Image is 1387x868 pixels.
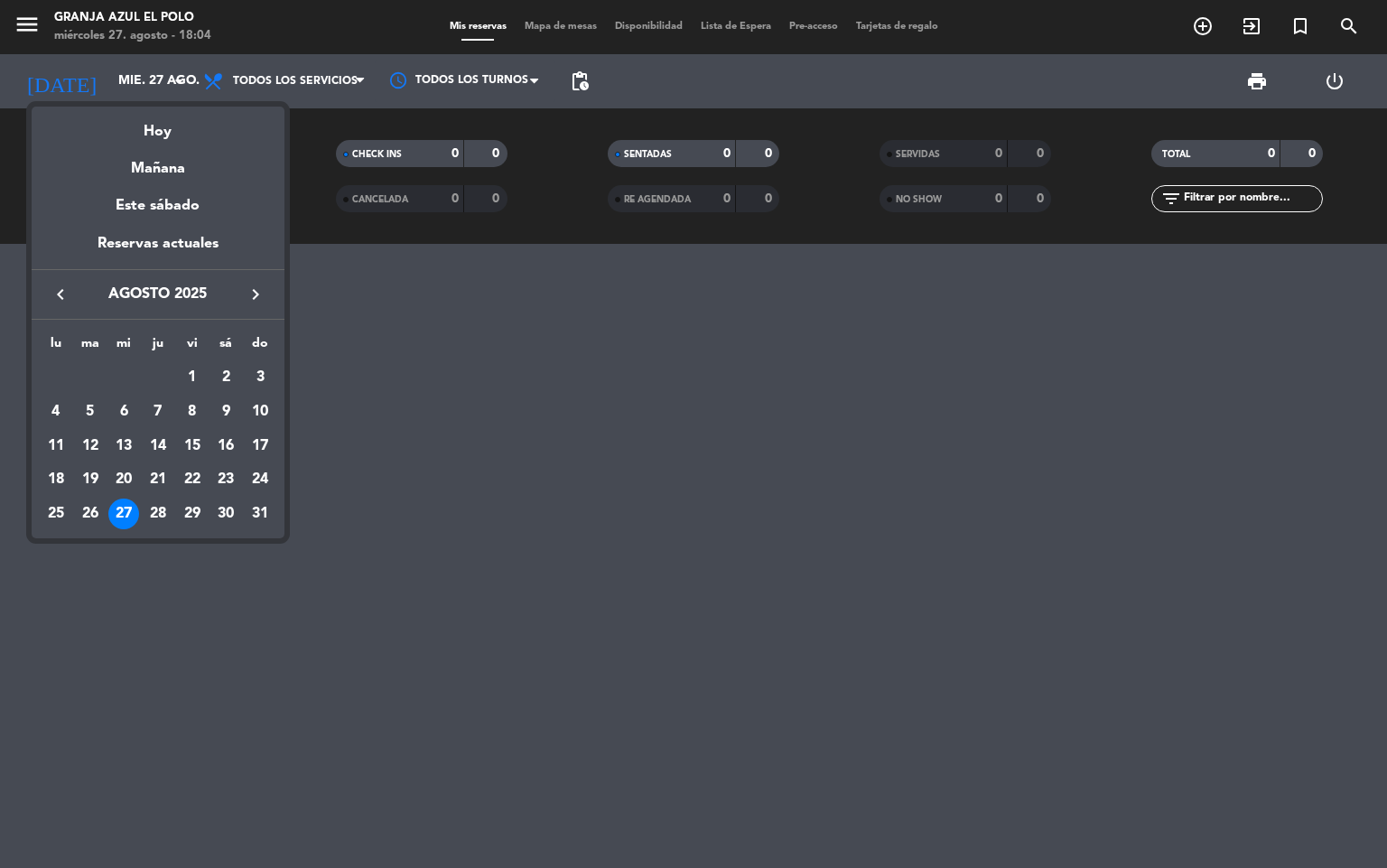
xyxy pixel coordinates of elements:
td: 24 de agosto de 2025 [243,463,277,498]
td: 25 de agosto de 2025 [39,497,73,531]
div: 5 [75,397,106,427]
button: keyboard_arrow_right [239,283,272,306]
td: 13 de agosto de 2025 [107,429,141,463]
td: 1 de agosto de 2025 [175,361,209,396]
th: viernes [175,333,209,361]
div: 15 [177,431,208,462]
th: domingo [243,333,277,361]
div: Mañana [32,144,284,181]
div: 28 [143,499,173,529]
div: 24 [245,465,275,496]
div: 4 [41,397,71,427]
td: 17 de agosto de 2025 [243,429,277,463]
div: 22 [177,465,208,496]
div: 16 [210,431,241,462]
th: lunes [39,333,73,361]
td: 28 de agosto de 2025 [141,497,175,531]
td: 9 de agosto de 2025 [209,395,244,429]
div: 10 [245,397,275,427]
div: 26 [75,499,106,529]
i: keyboard_arrow_right [245,284,266,305]
div: 31 [245,499,275,529]
td: 14 de agosto de 2025 [141,429,175,463]
i: keyboard_arrow_left [50,284,71,305]
td: 18 de agosto de 2025 [39,463,73,498]
div: 9 [210,397,241,427]
td: 6 de agosto de 2025 [107,395,141,429]
div: 17 [245,431,275,462]
td: 20 de agosto de 2025 [107,463,141,498]
div: 2 [210,362,241,393]
button: keyboard_arrow_left [44,283,77,306]
div: Hoy [32,107,284,144]
div: 25 [41,499,71,529]
td: 27 de agosto de 2025 [107,497,141,531]
div: 6 [108,397,139,427]
td: 19 de agosto de 2025 [73,463,107,498]
div: 30 [210,499,241,529]
div: 23 [210,465,241,496]
td: 31 de agosto de 2025 [243,497,277,531]
td: 12 de agosto de 2025 [73,429,107,463]
td: 16 de agosto de 2025 [209,429,244,463]
div: 14 [143,431,173,462]
td: 4 de agosto de 2025 [39,395,73,429]
td: 23 de agosto de 2025 [209,463,244,498]
div: 13 [108,431,139,462]
td: 29 de agosto de 2025 [175,497,209,531]
div: 1 [177,362,208,393]
div: 8 [177,397,208,427]
div: 21 [143,465,173,496]
td: 21 de agosto de 2025 [141,463,175,498]
div: 11 [41,431,71,462]
th: sábado [209,333,244,361]
th: miércoles [107,333,141,361]
td: 15 de agosto de 2025 [175,429,209,463]
div: 19 [75,465,106,496]
td: 3 de agosto de 2025 [243,361,277,396]
td: 7 de agosto de 2025 [141,395,175,429]
td: 2 de agosto de 2025 [209,361,244,396]
td: 5 de agosto de 2025 [73,395,107,429]
td: 11 de agosto de 2025 [39,429,73,463]
div: 20 [108,465,139,496]
td: AGO. [39,361,175,396]
div: 7 [143,397,173,427]
span: agosto 2025 [77,283,239,306]
td: 8 de agosto de 2025 [175,395,209,429]
td: 22 de agosto de 2025 [175,463,209,498]
div: 29 [177,499,208,529]
div: 27 [108,499,139,529]
div: 18 [41,465,71,496]
div: 3 [245,362,275,393]
th: jueves [141,333,175,361]
div: 12 [75,431,106,462]
td: 26 de agosto de 2025 [73,497,107,531]
div: Reservas actuales [32,232,284,269]
td: 30 de agosto de 2025 [209,497,244,531]
th: martes [73,333,107,361]
div: Este sábado [32,181,284,231]
td: 10 de agosto de 2025 [243,395,277,429]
